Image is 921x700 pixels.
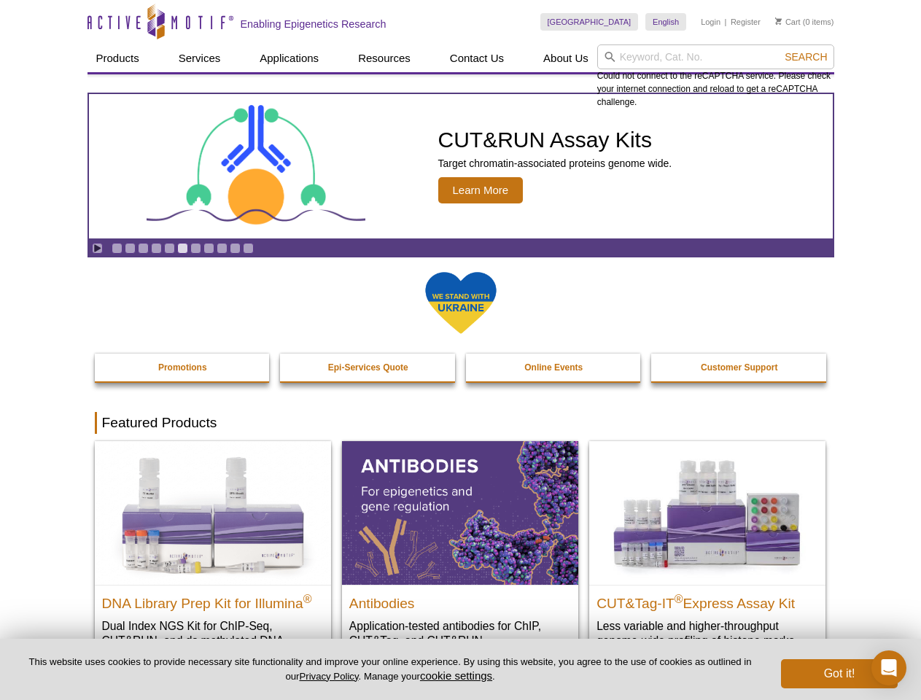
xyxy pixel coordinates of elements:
img: CUT&RUN Assay Kits [147,100,365,233]
a: Customer Support [651,354,828,381]
a: Toggle autoplay [92,243,103,254]
a: Resources [349,44,419,72]
p: Target chromatin-associated proteins genome wide. [438,157,672,170]
a: Online Events [466,354,642,381]
h2: Featured Products [95,412,827,434]
sup: ® [675,592,683,604]
span: Search [785,51,827,63]
strong: Online Events [524,362,583,373]
p: Dual Index NGS Kit for ChIP-Seq, CUT&RUN, and ds methylated DNA assays. [102,618,324,663]
a: Go to slide 5 [164,243,175,254]
a: Go to slide 2 [125,243,136,254]
strong: Epi-Services Quote [328,362,408,373]
a: Products [88,44,148,72]
sup: ® [303,592,312,604]
img: DNA Library Prep Kit for Illumina [95,441,331,584]
input: Keyword, Cat. No. [597,44,834,69]
h2: DNA Library Prep Kit for Illumina [102,589,324,611]
a: CUT&Tag-IT® Express Assay Kit CUT&Tag-IT®Express Assay Kit Less variable and higher-throughput ge... [589,441,825,662]
a: Register [731,17,761,27]
div: Could not connect to the reCAPTCHA service. Please check your internet connection and reload to g... [597,44,834,109]
div: Open Intercom Messenger [871,650,906,685]
span: Learn More [438,177,524,203]
img: We Stand With Ukraine [424,271,497,335]
a: Go to slide 11 [243,243,254,254]
a: Services [170,44,230,72]
a: Go to slide 1 [112,243,123,254]
a: CUT&RUN Assay Kits CUT&RUN Assay Kits Target chromatin-associated proteins genome wide. Learn More [89,94,833,238]
li: | [725,13,727,31]
p: Less variable and higher-throughput genome-wide profiling of histone marks​. [596,618,818,648]
strong: Customer Support [701,362,777,373]
a: Contact Us [441,44,513,72]
a: Go to slide 3 [138,243,149,254]
a: Go to slide 10 [230,243,241,254]
img: CUT&Tag-IT® Express Assay Kit [589,441,825,584]
a: [GEOGRAPHIC_DATA] [540,13,639,31]
h2: Enabling Epigenetics Research [241,17,386,31]
a: English [645,13,686,31]
h2: Antibodies [349,589,571,611]
a: Go to slide 6 [177,243,188,254]
a: Go to slide 7 [190,243,201,254]
button: Got it! [781,659,898,688]
a: About Us [535,44,597,72]
strong: Promotions [158,362,207,373]
article: CUT&RUN Assay Kits [89,94,833,238]
a: Privacy Policy [299,671,358,682]
a: Login [701,17,720,27]
a: Promotions [95,354,271,381]
a: Go to slide 4 [151,243,162,254]
button: Search [780,50,831,63]
a: Go to slide 8 [203,243,214,254]
button: cookie settings [420,669,492,682]
a: All Antibodies Antibodies Application-tested antibodies for ChIP, CUT&Tag, and CUT&RUN. [342,441,578,662]
p: This website uses cookies to provide necessary site functionality and improve your online experie... [23,656,757,683]
a: Cart [775,17,801,27]
img: All Antibodies [342,441,578,584]
img: Your Cart [775,17,782,25]
li: (0 items) [775,13,834,31]
h2: CUT&RUN Assay Kits [438,129,672,151]
a: DNA Library Prep Kit for Illumina DNA Library Prep Kit for Illumina® Dual Index NGS Kit for ChIP-... [95,441,331,677]
h2: CUT&Tag-IT Express Assay Kit [596,589,818,611]
a: Epi-Services Quote [280,354,456,381]
a: Applications [251,44,327,72]
a: Go to slide 9 [217,243,228,254]
p: Application-tested antibodies for ChIP, CUT&Tag, and CUT&RUN. [349,618,571,648]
